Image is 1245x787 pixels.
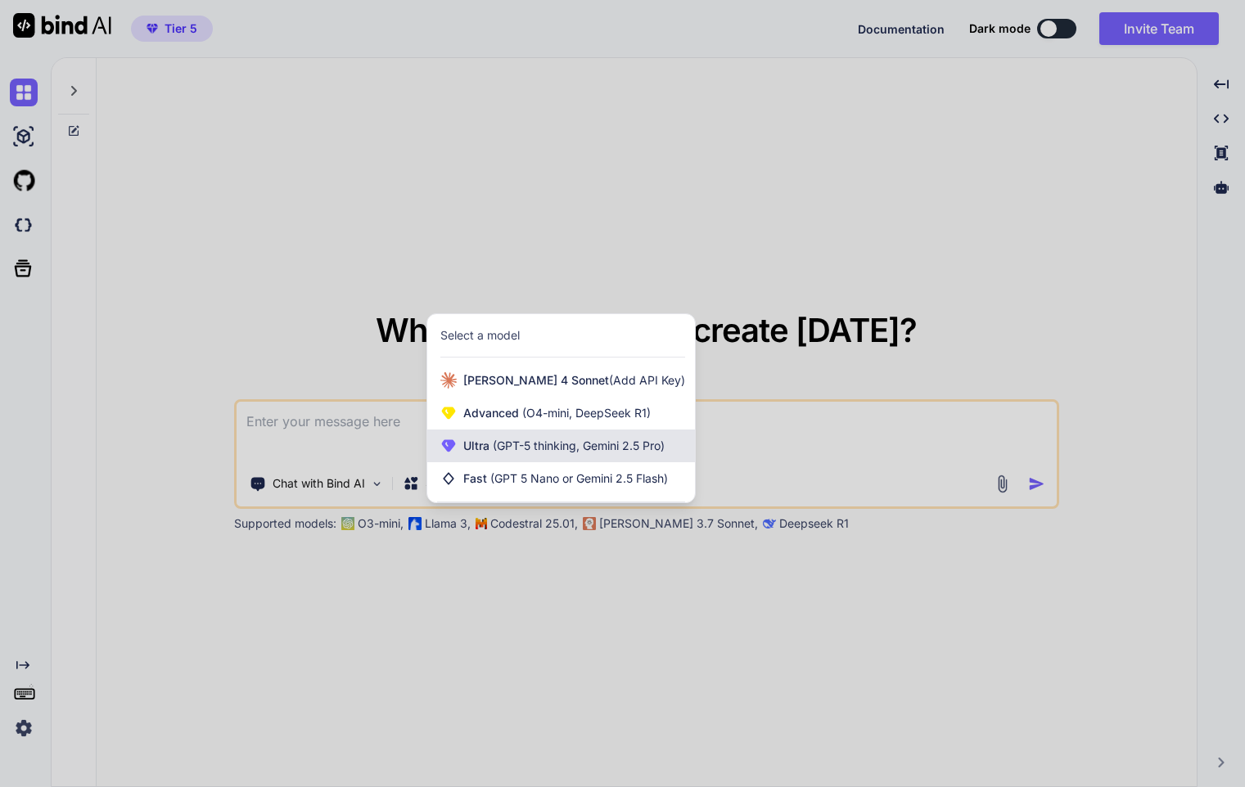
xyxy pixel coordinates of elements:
div: Select a model [440,327,520,344]
span: [PERSON_NAME] 4 Sonnet [463,372,685,389]
span: (O4-mini, DeepSeek R1) [519,406,651,420]
span: Advanced [463,405,651,421]
span: Fast [463,470,668,487]
span: (Add API Key) [609,373,685,387]
span: Ultra [463,438,665,454]
span: (GPT-5 thinking, Gemini 2.5 Pro) [489,438,665,452]
span: (GPT 5 Nano or Gemini 2.5 Flash) [490,471,668,485]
